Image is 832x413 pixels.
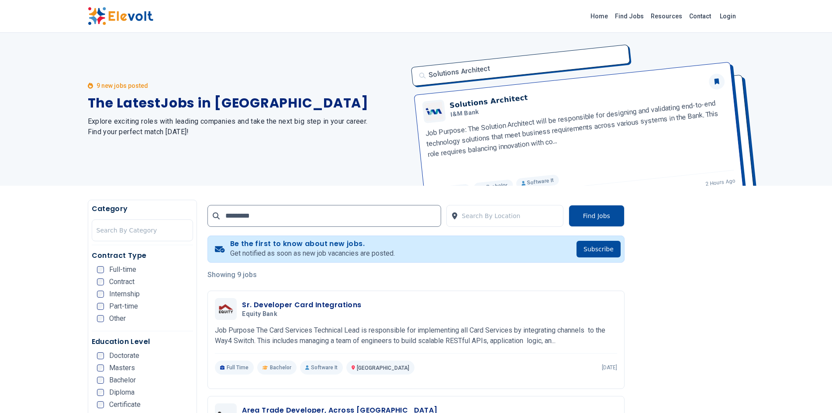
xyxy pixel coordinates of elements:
[647,9,686,23] a: Resources
[215,325,617,346] p: Job Purpose The Card Services Technical Lead is responsible for implementing all Card Services by...
[230,239,395,248] h4: Be the first to know about new jobs.
[602,364,617,371] p: [DATE]
[97,81,148,90] p: 9 new jobs posted
[215,298,617,375] a: Equity BankSr. Developer Card IntegrationsEquity BankJob Purpose The Card Services Technical Lead...
[97,315,104,322] input: Other
[109,291,140,298] span: Internship
[109,266,136,273] span: Full-time
[715,7,741,25] a: Login
[109,315,126,322] span: Other
[109,303,138,310] span: Part-time
[97,266,104,273] input: Full-time
[88,116,406,137] h2: Explore exciting roles with leading companies and take the next big step in your career. Find you...
[109,377,136,384] span: Bachelor
[92,337,193,347] h5: Education Level
[109,401,141,408] span: Certificate
[587,9,611,23] a: Home
[97,291,104,298] input: Internship
[300,361,343,375] p: Software It
[569,205,625,227] button: Find Jobs
[109,278,135,285] span: Contract
[109,352,139,359] span: Doctorate
[230,248,395,259] p: Get notified as soon as new job vacancies are posted.
[97,352,104,359] input: Doctorate
[97,389,104,396] input: Diploma
[97,364,104,371] input: Masters
[788,371,832,413] iframe: Chat Widget
[215,361,254,375] p: Full Time
[109,389,135,396] span: Diploma
[217,303,235,315] img: Equity Bank
[92,250,193,261] h5: Contract Type
[270,364,291,371] span: Bachelor
[577,241,621,257] button: Subscribe
[686,9,715,23] a: Contact
[97,377,104,384] input: Bachelor
[88,7,153,25] img: Elevolt
[207,270,625,280] p: Showing 9 jobs
[242,310,277,318] span: Equity Bank
[97,303,104,310] input: Part-time
[242,300,361,310] h3: Sr. Developer Card Integrations
[92,204,193,214] h5: Category
[88,95,406,111] h1: The Latest Jobs in [GEOGRAPHIC_DATA]
[357,365,409,371] span: [GEOGRAPHIC_DATA]
[611,9,647,23] a: Find Jobs
[109,364,135,371] span: Masters
[97,401,104,408] input: Certificate
[97,278,104,285] input: Contract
